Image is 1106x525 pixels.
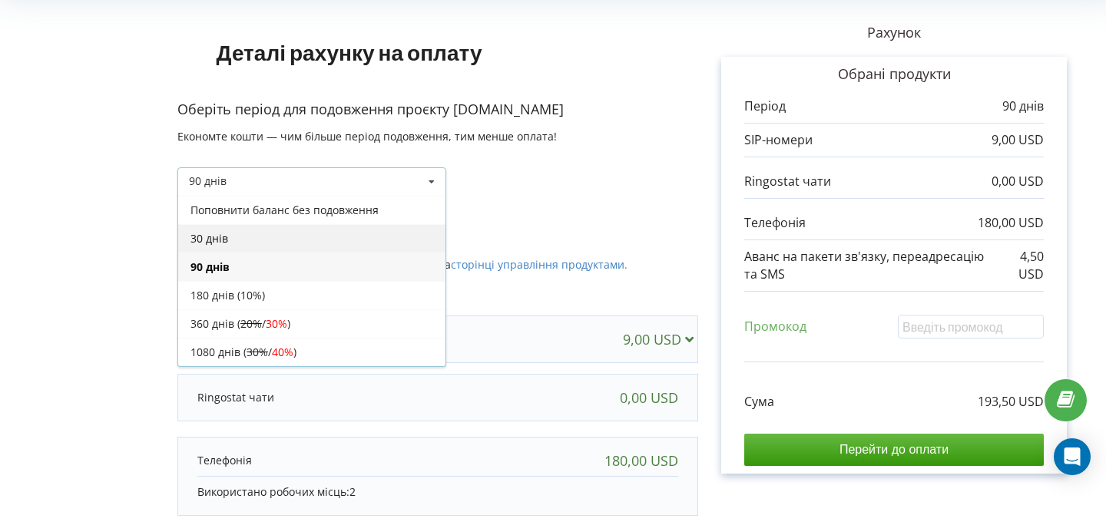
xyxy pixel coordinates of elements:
[177,15,522,89] h1: Деталі рахунку на оплату
[997,248,1044,283] p: 4,50 USD
[623,332,700,347] div: 9,00 USD
[744,434,1044,466] input: Перейти до оплати
[898,315,1044,338] input: Введіть промокод
[247,345,268,359] s: 30%
[744,173,831,190] p: Ringostat чати
[177,129,557,144] span: Економте кошти — чим більше період подовження, тим менше оплата!
[272,345,293,359] span: 40%
[178,281,445,309] div: 180 днів (10%)
[978,393,1044,411] p: 193,50 USD
[698,23,1090,43] p: Рахунок
[744,131,813,149] p: SIP-номери
[178,196,445,224] div: Поповнити баланс без подовження
[178,309,445,338] div: 360 днів ( / )
[744,318,806,335] p: Промокод
[1054,438,1091,475] div: Open Intercom Messenger
[620,390,678,405] div: 0,00 USD
[1002,97,1044,115] p: 90 днів
[266,316,287,331] span: 30%
[178,224,445,253] div: 30 днів
[744,393,774,411] p: Сума
[177,100,698,120] p: Оберіть період для подовження проєкту [DOMAIN_NAME]
[978,214,1044,232] p: 180,00 USD
[240,316,262,331] s: 20%
[197,484,678,500] p: Використано робочих місць:
[451,257,628,272] a: сторінці управління продуктами.
[349,484,356,499] span: 2
[744,64,1044,84] p: Обрані продукти
[744,97,786,115] p: Період
[604,453,678,468] div: 180,00 USD
[178,253,445,281] div: 90 днів
[197,390,274,405] p: Ringostat чати
[992,131,1044,149] p: 9,00 USD
[992,173,1044,190] p: 0,00 USD
[744,214,806,232] p: Телефонія
[197,453,252,468] p: Телефонія
[178,338,445,366] div: 1080 днів ( / )
[744,248,997,283] p: Аванс на пакети зв'язку, переадресацію та SMS
[189,176,227,187] div: 90 днів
